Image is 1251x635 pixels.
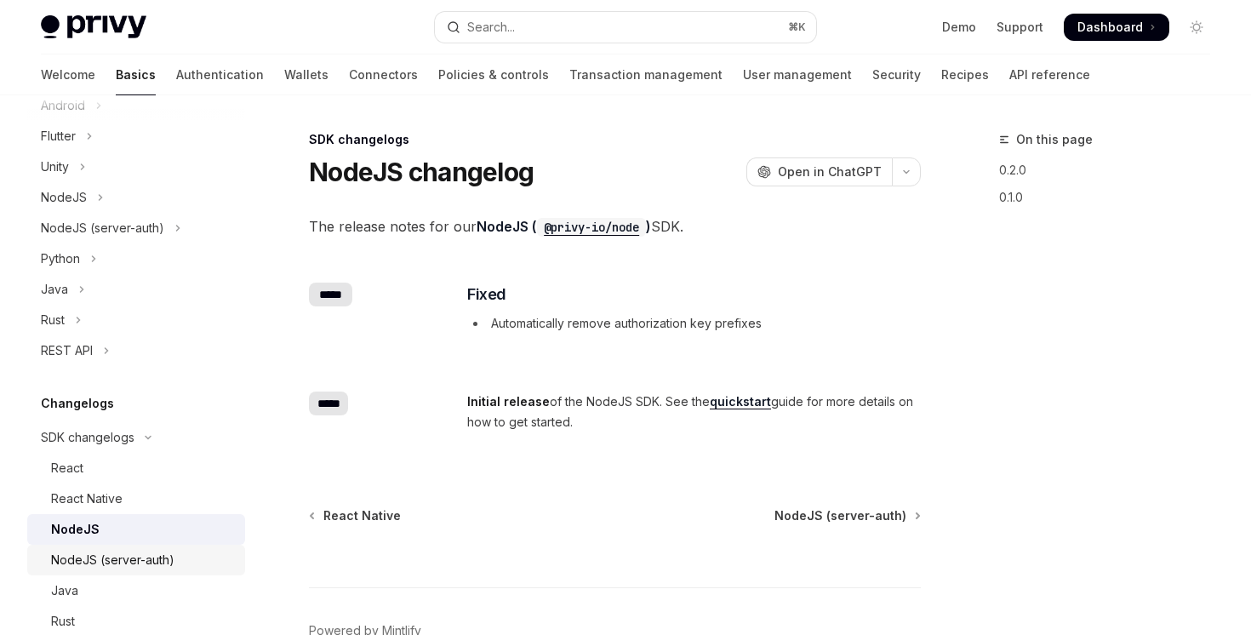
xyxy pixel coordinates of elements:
[27,152,245,182] button: Toggle Unity section
[27,335,245,366] button: Toggle REST API section
[349,54,418,95] a: Connectors
[27,453,245,483] a: React
[27,422,245,453] button: Toggle SDK changelogs section
[41,393,114,414] h5: Changelogs
[41,310,65,330] div: Rust
[467,283,506,306] span: Fixed
[467,392,919,432] span: of the NodeJS SDK. See the guide for more details on how to get started.
[51,458,83,478] div: React
[27,305,245,335] button: Toggle Rust section
[435,12,815,43] button: Open search
[309,131,921,148] div: SDK changelogs
[778,163,882,180] span: Open in ChatGPT
[438,54,549,95] a: Policies & controls
[569,54,723,95] a: Transaction management
[284,54,328,95] a: Wallets
[311,507,401,524] a: React Native
[537,218,646,237] code: @privy-io/node
[942,19,976,36] a: Demo
[41,54,95,95] a: Welcome
[51,489,123,509] div: React Native
[1009,54,1090,95] a: API reference
[999,184,1224,211] a: 0.1.0
[27,243,245,274] button: Toggle Python section
[41,340,93,361] div: REST API
[467,394,550,409] strong: Initial release
[999,157,1224,184] a: 0.2.0
[774,507,919,524] a: NodeJS (server-auth)
[41,187,87,208] div: NodeJS
[41,249,80,269] div: Python
[27,545,245,575] a: NodeJS (server-auth)
[477,218,651,235] a: NodeJS (@privy-io/node)
[176,54,264,95] a: Authentication
[1016,129,1093,150] span: On this page
[27,121,245,152] button: Toggle Flutter section
[941,54,989,95] a: Recipes
[51,581,78,601] div: Java
[309,215,921,238] span: The release notes for our SDK.
[27,182,245,213] button: Toggle NodeJS section
[51,611,75,632] div: Rust
[743,54,852,95] a: User management
[41,218,164,238] div: NodeJS (server-auth)
[41,279,68,300] div: Java
[872,54,921,95] a: Security
[51,519,100,540] div: NodeJS
[27,483,245,514] a: React Native
[41,157,69,177] div: Unity
[323,507,401,524] span: React Native
[788,20,806,34] span: ⌘ K
[27,274,245,305] button: Toggle Java section
[746,157,892,186] button: Open in ChatGPT
[710,394,771,409] a: quickstart
[1077,19,1143,36] span: Dashboard
[27,213,245,243] button: Toggle NodeJS (server-auth) section
[1183,14,1210,41] button: Toggle dark mode
[309,157,534,187] h1: NodeJS changelog
[41,126,76,146] div: Flutter
[41,15,146,39] img: light logo
[27,514,245,545] a: NodeJS
[51,550,174,570] div: NodeJS (server-auth)
[467,17,515,37] div: Search...
[116,54,156,95] a: Basics
[467,313,919,334] li: Automatically remove authorization key prefixes
[997,19,1043,36] a: Support
[774,507,906,524] span: NodeJS (server-auth)
[1064,14,1169,41] a: Dashboard
[27,575,245,606] a: Java
[41,427,134,448] div: SDK changelogs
